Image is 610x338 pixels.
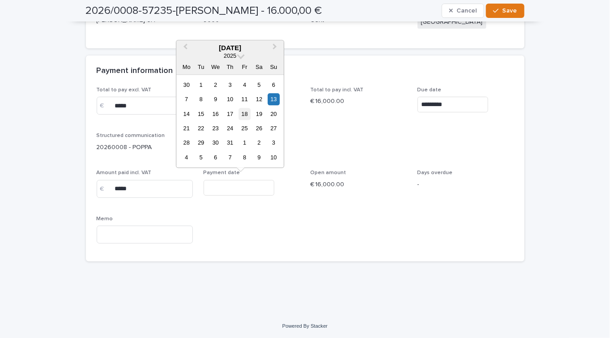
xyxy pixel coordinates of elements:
[224,151,236,163] div: Choose Thursday, 7 August 2025
[311,97,407,106] p: € 16,000.00
[418,16,486,29] span: [GEOGRAPHIC_DATA]
[268,122,280,134] div: Choose Sunday, 27 July 2025
[253,93,265,105] div: Choose Saturday, 12 July 2025
[224,79,236,91] div: Choose Thursday, 3 July 2025
[180,79,192,91] div: Choose Monday, 30 June 2025
[253,108,265,120] div: Choose Saturday, 19 July 2025
[97,180,115,198] div: €
[86,4,322,17] h2: 2026/0008-57235-[PERSON_NAME] - 16.000,00 €
[224,52,236,59] span: 2025
[209,61,222,73] div: We
[311,180,407,189] p: € 16,000.00
[180,93,192,105] div: Choose Monday, 7 July 2025
[268,61,280,73] div: Su
[239,93,251,105] div: Choose Friday, 11 July 2025
[209,93,222,105] div: Choose Wednesday, 9 July 2025
[177,41,192,56] button: Previous Month
[97,87,152,93] span: Total to pay excl. VAT
[176,44,284,52] div: [DATE]
[239,61,251,73] div: Fr
[253,61,265,73] div: Sa
[195,108,207,120] div: Choose Tuesday, 15 July 2025
[180,151,192,163] div: Choose Monday, 4 August 2025
[224,93,236,105] div: Choose Thursday, 10 July 2025
[179,77,281,165] div: month 2025-07
[503,8,517,14] span: Save
[209,122,222,134] div: Choose Wednesday, 23 July 2025
[97,216,113,222] span: Memo
[268,93,280,105] div: Choose Sunday, 13 July 2025
[180,122,192,134] div: Choose Monday, 21 July 2025
[180,137,192,149] div: Choose Monday, 28 July 2025
[418,180,514,189] p: -
[268,151,280,163] div: Choose Sunday, 10 August 2025
[442,4,485,18] button: Cancel
[224,108,236,120] div: Choose Thursday, 17 July 2025
[209,151,222,163] div: Choose Wednesday, 6 August 2025
[195,79,207,91] div: Choose Tuesday, 1 July 2025
[311,170,346,175] span: Open amount
[97,143,514,152] p: 20260008 - POPPA
[97,66,183,76] button: Payment information
[418,87,442,93] span: Due date
[456,8,477,14] span: Cancel
[253,122,265,134] div: Choose Saturday, 26 July 2025
[239,122,251,134] div: Choose Friday, 25 July 2025
[486,4,524,18] button: Save
[195,151,207,163] div: Choose Tuesday, 5 August 2025
[97,133,165,138] span: Structured communication
[311,87,364,93] span: Total to pay incl. VAT
[282,323,328,329] a: Powered By Stacker
[239,108,251,120] div: Choose Friday, 18 July 2025
[269,41,283,56] button: Next Month
[224,122,236,134] div: Choose Thursday, 24 July 2025
[180,108,192,120] div: Choose Monday, 14 July 2025
[195,93,207,105] div: Choose Tuesday, 8 July 2025
[97,66,173,76] h2: Payment information
[239,137,251,149] div: Choose Friday, 1 August 2025
[209,108,222,120] div: Choose Wednesday, 16 July 2025
[195,137,207,149] div: Choose Tuesday, 29 July 2025
[224,61,236,73] div: Th
[253,79,265,91] div: Choose Saturday, 5 July 2025
[239,151,251,163] div: Choose Friday, 8 August 2025
[224,137,236,149] div: Choose Thursday, 31 July 2025
[253,137,265,149] div: Choose Saturday, 2 August 2025
[268,137,280,149] div: Choose Sunday, 3 August 2025
[195,122,207,134] div: Choose Tuesday, 22 July 2025
[97,97,115,115] div: €
[418,170,453,175] span: Days overdue
[239,79,251,91] div: Choose Friday, 4 July 2025
[253,151,265,163] div: Choose Saturday, 9 August 2025
[209,79,222,91] div: Choose Wednesday, 2 July 2025
[180,61,192,73] div: Mo
[97,170,152,175] span: Amount paid incl. VAT
[209,137,222,149] div: Choose Wednesday, 30 July 2025
[268,108,280,120] div: Choose Sunday, 20 July 2025
[268,79,280,91] div: Choose Sunday, 6 July 2025
[195,61,207,73] div: Tu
